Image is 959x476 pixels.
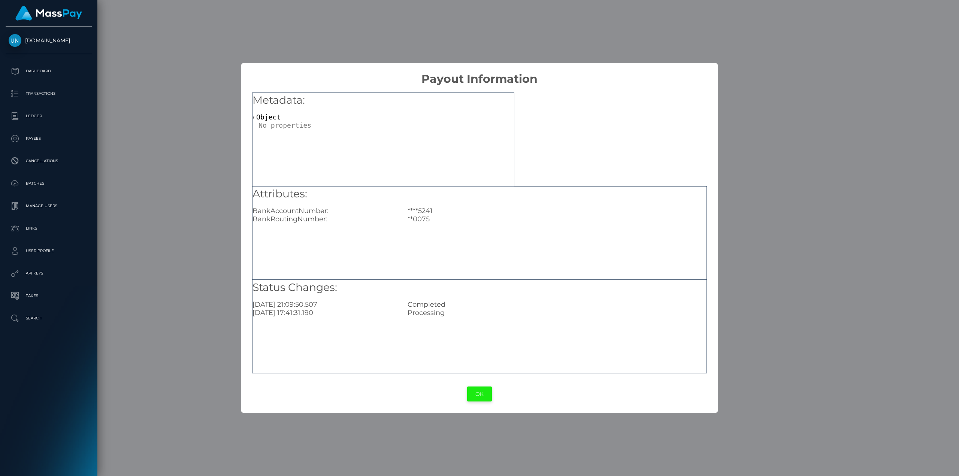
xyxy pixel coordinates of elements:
img: Unlockt.me [9,34,21,47]
div: Completed [402,300,712,309]
p: Taxes [9,290,89,301]
div: [DATE] 21:09:50.507 [247,300,402,309]
div: BankAccountNumber: [247,207,402,215]
p: Batches [9,178,89,189]
p: Manage Users [9,200,89,212]
span: Object [256,113,281,121]
h5: Attributes: [252,187,707,201]
p: Payees [9,133,89,144]
span: [DOMAIN_NAME] [6,37,92,44]
p: Search [9,313,89,324]
h5: Metadata: [252,93,514,108]
div: Processing [402,309,712,317]
p: API Keys [9,268,89,279]
h2: Payout Information [241,63,717,86]
p: Ledger [9,110,89,122]
img: MassPay Logo [15,6,82,21]
p: Dashboard [9,66,89,77]
div: BankRoutingNumber: [247,215,402,223]
button: OK [467,386,492,402]
p: Transactions [9,88,89,99]
h5: Status Changes: [252,280,707,295]
p: Cancellations [9,155,89,167]
div: [DATE] 17:41:31.190 [247,309,402,317]
p: Links [9,223,89,234]
p: User Profile [9,245,89,257]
